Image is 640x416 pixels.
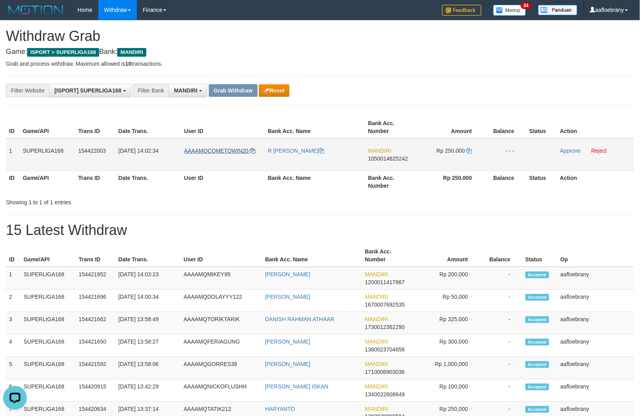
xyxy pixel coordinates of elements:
[526,384,549,390] span: Accepted
[20,267,76,290] td: SUPERLIGA168
[6,195,261,206] div: Showing 1 to 1 of 1 entries
[6,379,20,402] td: 6
[526,361,549,368] span: Accepted
[522,244,557,267] th: Status
[20,244,76,267] th: Game/API
[416,379,480,402] td: Rp 100,000
[416,290,480,312] td: Rp 50,000
[365,406,388,412] span: MANDIRI
[20,379,76,402] td: SUPERLIGA168
[557,357,634,379] td: aafloebrany
[6,116,20,139] th: ID
[115,267,181,290] td: [DATE] 14:03:23
[181,335,262,357] td: AAAAMQFERIAGUNG
[76,312,115,335] td: 154421662
[557,116,634,139] th: Action
[54,87,121,94] span: [ISPORT] SUPERLIGA168
[6,335,20,357] td: 4
[420,116,484,139] th: Amount
[416,335,480,357] td: Rp 300,000
[365,361,388,367] span: MANDIRI
[265,170,365,193] th: Bank Acc. Name
[174,87,197,94] span: MANDIRI
[115,170,181,193] th: Date Trans.
[115,335,181,357] td: [DATE] 13:58:27
[6,84,49,97] div: Filter Website
[75,116,115,139] th: Trans ID
[526,116,557,139] th: Status
[265,271,310,277] a: [PERSON_NAME]
[365,170,420,193] th: Bank Acc. Number
[265,383,328,390] a: [PERSON_NAME] ISKAN
[181,379,262,402] td: AAAAMQNICKOFLUSHH
[557,335,634,357] td: aafloebrany
[78,148,106,154] span: 154422003
[467,148,472,154] a: Copy 250000 to clipboard
[115,116,181,139] th: Date Trans.
[526,406,549,413] span: Accepted
[557,379,634,402] td: aafloebrany
[20,116,75,139] th: Game/API
[3,3,27,27] button: Open LiveChat chat widget
[557,312,634,335] td: aafloebrany
[437,148,465,154] span: Rp 250.000
[20,290,76,312] td: SUPERLIGA168
[181,290,262,312] td: AAAAMQDOLAYYY122
[6,48,634,56] h4: Game: Bank:
[6,357,20,379] td: 5
[416,312,480,335] td: Rp 325,000
[181,170,265,193] th: User ID
[365,338,388,345] span: MANDIRI
[557,267,634,290] td: aafloebrany
[365,383,388,390] span: MANDIRI
[20,357,76,379] td: SUPERLIGA168
[265,338,310,345] a: [PERSON_NAME]
[76,244,115,267] th: Trans ID
[365,391,405,398] span: Copy 1340022608649 to clipboard
[368,148,391,154] span: MANDIRI
[557,244,634,267] th: Op
[76,290,115,312] td: 154421696
[420,170,484,193] th: Rp 250.000
[480,335,522,357] td: -
[75,170,115,193] th: Trans ID
[526,272,549,278] span: Accepted
[20,312,76,335] td: SUPERLIGA168
[416,244,480,267] th: Amount
[184,148,249,154] span: AAAAMQCOMETOWIN20
[526,316,549,323] span: Accepted
[442,5,481,16] img: Feedback.jpg
[265,361,310,367] a: [PERSON_NAME]
[115,357,181,379] td: [DATE] 13:58:06
[265,406,295,412] a: HARYANTO
[181,357,262,379] td: AAAAMQGORRES38
[538,5,577,15] img: panduan.png
[259,84,289,97] button: Reset
[365,324,405,330] span: Copy 1730012362290 to clipboard
[557,290,634,312] td: aafloebrany
[6,4,66,16] img: MOTION_logo.png
[268,148,324,154] a: R [PERSON_NAME]
[365,116,420,139] th: Bank Acc. Number
[557,170,634,193] th: Action
[169,84,207,97] button: MANDIRI
[6,222,634,238] h1: 15 Latest Withdraw
[484,116,526,139] th: Balance
[6,139,20,171] td: 1
[265,316,334,322] a: DANISH RAHMAN ATHAAR
[480,290,522,312] td: -
[560,148,581,154] a: Approve
[480,379,522,402] td: -
[115,379,181,402] td: [DATE] 13:42:29
[362,244,416,267] th: Bank Acc. Number
[20,139,75,171] td: SUPERLIGA168
[76,267,115,290] td: 154421952
[591,148,607,154] a: Reject
[76,335,115,357] td: 154421650
[117,48,146,57] span: MANDIRI
[480,267,522,290] td: -
[125,61,131,67] strong: 10
[493,5,526,16] img: Button%20Memo.svg
[265,116,365,139] th: Bank Acc. Name
[416,267,480,290] td: Rp 200,000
